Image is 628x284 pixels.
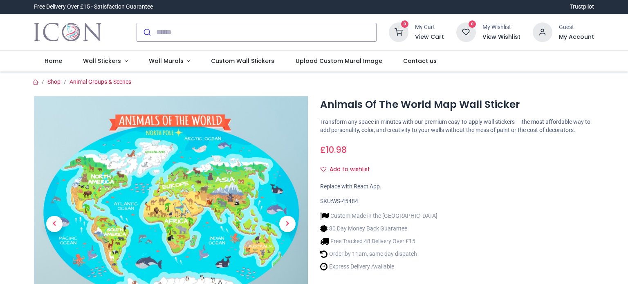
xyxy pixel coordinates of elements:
span: 10.98 [326,144,347,156]
img: Icon Wall Stickers [34,21,101,44]
a: 0 [389,28,408,35]
button: Add to wishlistAdd to wishlist [320,163,377,177]
span: Wall Murals [149,57,184,65]
a: Trustpilot [570,3,594,11]
div: Guest [559,23,594,31]
span: Next [279,216,296,232]
a: View Cart [415,33,444,41]
div: Replace with React App. [320,183,594,191]
sup: 0 [401,20,409,28]
a: Logo of Icon Wall Stickers [34,21,101,44]
div: My Wishlist [482,23,520,31]
a: 0 [456,28,476,35]
span: Custom Wall Stickers [211,57,274,65]
span: £ [320,144,347,156]
span: Wall Stickers [83,57,121,65]
div: SKU: [320,197,594,206]
li: Order by 11am, same day dispatch [320,250,437,258]
h1: Animals Of The World Map Wall Sticker [320,98,594,112]
a: View Wishlist [482,33,520,41]
a: Shop [47,78,61,85]
li: Custom Made in the [GEOGRAPHIC_DATA] [320,212,437,220]
a: My Account [559,33,594,41]
li: 30 Day Money Back Guarantee [320,224,437,233]
span: Upload Custom Mural Image [296,57,382,65]
li: Express Delivery Available [320,262,437,271]
span: WS-45484 [332,198,358,204]
div: Free Delivery Over £15 - Satisfaction Guarantee [34,3,153,11]
a: Wall Stickers [72,51,138,72]
a: Wall Murals [138,51,201,72]
a: Animal Groups & Scenes [70,78,131,85]
button: Submit [137,23,156,41]
div: My Cart [415,23,444,31]
li: Free Tracked 48 Delivery Over £15 [320,237,437,246]
span: Previous [46,216,63,232]
span: Home [45,57,62,65]
i: Add to wishlist [321,166,326,172]
span: Contact us [403,57,437,65]
p: Transform any space in minutes with our premium easy-to-apply wall stickers — the most affordable... [320,118,594,134]
sup: 0 [469,20,476,28]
